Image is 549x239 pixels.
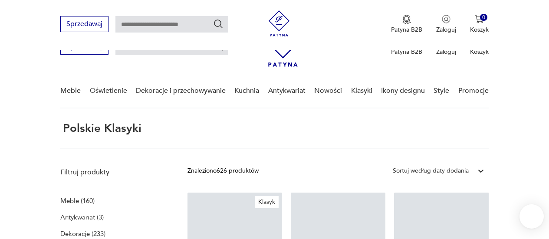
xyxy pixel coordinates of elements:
div: Sortuj według daty dodania [393,166,469,176]
p: Filtruj produkty [60,167,167,177]
a: Dekoracje i przechowywanie [136,74,226,108]
img: Ikonka użytkownika [442,15,450,23]
h1: Polskie Klasyki [60,122,141,134]
p: Patyna B2B [391,48,422,56]
p: Patyna B2B [391,26,422,34]
a: Ikony designu [381,74,425,108]
p: Zaloguj [436,48,456,56]
img: Ikona koszyka [475,15,483,23]
img: Ikona medalu [402,15,411,24]
iframe: Smartsupp widget button [519,204,544,229]
a: Sprzedawaj [60,44,108,50]
a: Nowości [314,74,342,108]
a: Style [434,74,449,108]
img: Patyna - sklep z meblami i dekoracjami vintage [266,10,292,36]
button: Szukaj [213,19,224,29]
a: Klasyki [351,74,372,108]
button: Zaloguj [436,15,456,34]
div: 0 [480,14,487,21]
a: Meble (160) [60,195,95,207]
button: Patyna B2B [391,15,422,34]
a: Sprzedawaj [60,22,108,28]
a: Oświetlenie [90,74,127,108]
a: Kuchnia [234,74,259,108]
a: Promocje [458,74,489,108]
a: Ikona medaluPatyna B2B [391,15,422,34]
button: 0Koszyk [470,15,489,34]
p: Zaloguj [436,26,456,34]
div: Znaleziono 626 produktów [187,166,259,176]
p: Koszyk [470,48,489,56]
button: Sprzedawaj [60,16,108,32]
a: Antykwariat [268,74,306,108]
a: Meble [60,74,81,108]
a: Antykwariat (3) [60,211,104,223]
p: Koszyk [470,26,489,34]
